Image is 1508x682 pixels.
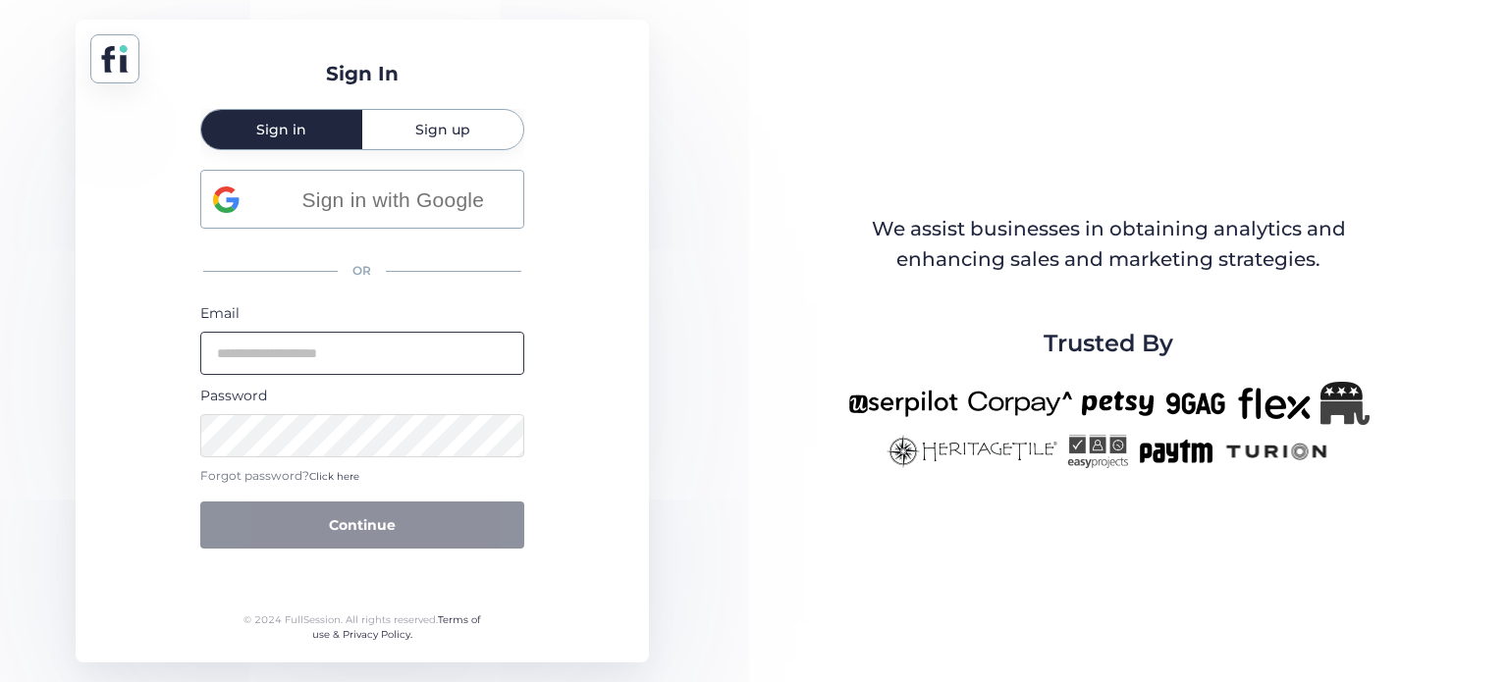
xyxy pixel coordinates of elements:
[849,214,1368,276] div: We assist businesses in obtaining analytics and enhancing sales and marketing strategies.
[1163,382,1228,425] img: 9gag-new.png
[1223,435,1330,468] img: turion-new.png
[200,501,524,549] button: Continue
[235,612,489,643] div: © 2024 FullSession. All rights reserved.
[1320,382,1370,425] img: Republicanlogo-bw.png
[309,470,359,483] span: Click here
[848,382,958,425] img: userpilot-new.png
[326,59,399,89] div: Sign In
[415,123,470,136] span: Sign up
[968,382,1072,425] img: corpay-new.png
[275,184,512,216] span: Sign in with Google
[256,123,306,136] span: Sign in
[200,385,524,406] div: Password
[1138,435,1213,468] img: paytm-new.png
[1082,382,1154,425] img: petsy-new.png
[1238,382,1311,425] img: flex-new.png
[887,435,1057,468] img: heritagetile-new.png
[200,467,524,486] div: Forgot password?
[200,302,524,324] div: Email
[1067,435,1128,468] img: easyprojects-new.png
[1044,325,1173,362] span: Trusted By
[200,250,524,292] div: OR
